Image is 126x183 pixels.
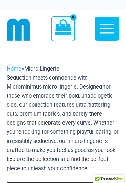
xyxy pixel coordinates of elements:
a: View Shopping Cart, empty [51,16,75,41]
img: cropped mm emblem [7,18,30,41]
p: Seduction meets confidence with Microminimus micro lingerie. Designed for those who embrace their... [7,73,119,173]
a: Home [7,66,22,72]
span: Micro Lingerie [24,66,59,72]
span: » [7,66,59,72]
